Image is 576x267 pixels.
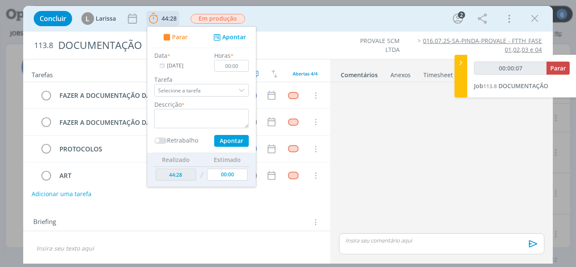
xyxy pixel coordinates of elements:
[56,117,239,128] div: FAZER A DOCUMENTAÇÃO DAS PARTES
[205,153,250,167] th: Estimado
[214,51,231,60] label: Horas
[167,136,198,145] label: Retrabalho
[474,82,548,90] a: Job113.8DOCUMENTAÇÃO
[214,135,249,147] button: Apontar
[33,217,56,228] span: Briefing
[546,62,570,75] button: Parar
[154,75,249,84] label: Tarefa
[360,37,400,53] a: PROVALE SCM LTDA
[32,69,53,79] span: Tarefas
[31,186,92,202] button: Adicionar uma tarefa
[56,170,239,181] div: ART
[23,6,553,264] div: dialog
[154,100,182,109] label: Descrição
[34,41,53,50] span: 113.8
[451,12,465,25] button: 2
[81,12,94,25] div: L
[423,37,542,53] a: 016.07.25-SA-PINDA-PROVALE - FTTH_FASE 01,02,03 e 04
[172,34,187,40] span: Parar
[293,70,318,77] span: Abertas 4/4
[483,82,497,90] span: 113.8
[272,70,277,78] img: arrow-down-up.svg
[96,16,116,22] span: Larissa
[211,33,246,42] button: Apontar
[40,15,66,22] span: Concluir
[153,153,198,167] th: Realizado
[423,67,453,79] a: Timesheet
[340,67,378,79] a: Comentários
[390,71,411,79] div: Anexos
[56,90,239,101] div: FAZER A DOCUMENTAÇÃO DAS PARTES
[190,13,245,24] button: Em produção
[81,12,116,25] button: LLarissa
[154,51,167,60] label: Data
[191,14,245,24] span: Em produção
[154,60,207,72] input: Data
[56,144,239,154] div: PROTOCOLOS
[34,11,72,26] button: Concluir
[498,82,548,90] span: DOCUMENTAÇÃO
[458,11,465,19] div: 2
[550,64,566,72] span: Parar
[161,14,177,22] span: 44:28
[161,33,188,42] button: Parar
[55,35,327,56] div: DOCUMENTAÇÃO
[147,12,179,25] button: 44:28
[147,26,256,187] ul: 44:28
[198,167,205,184] td: /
